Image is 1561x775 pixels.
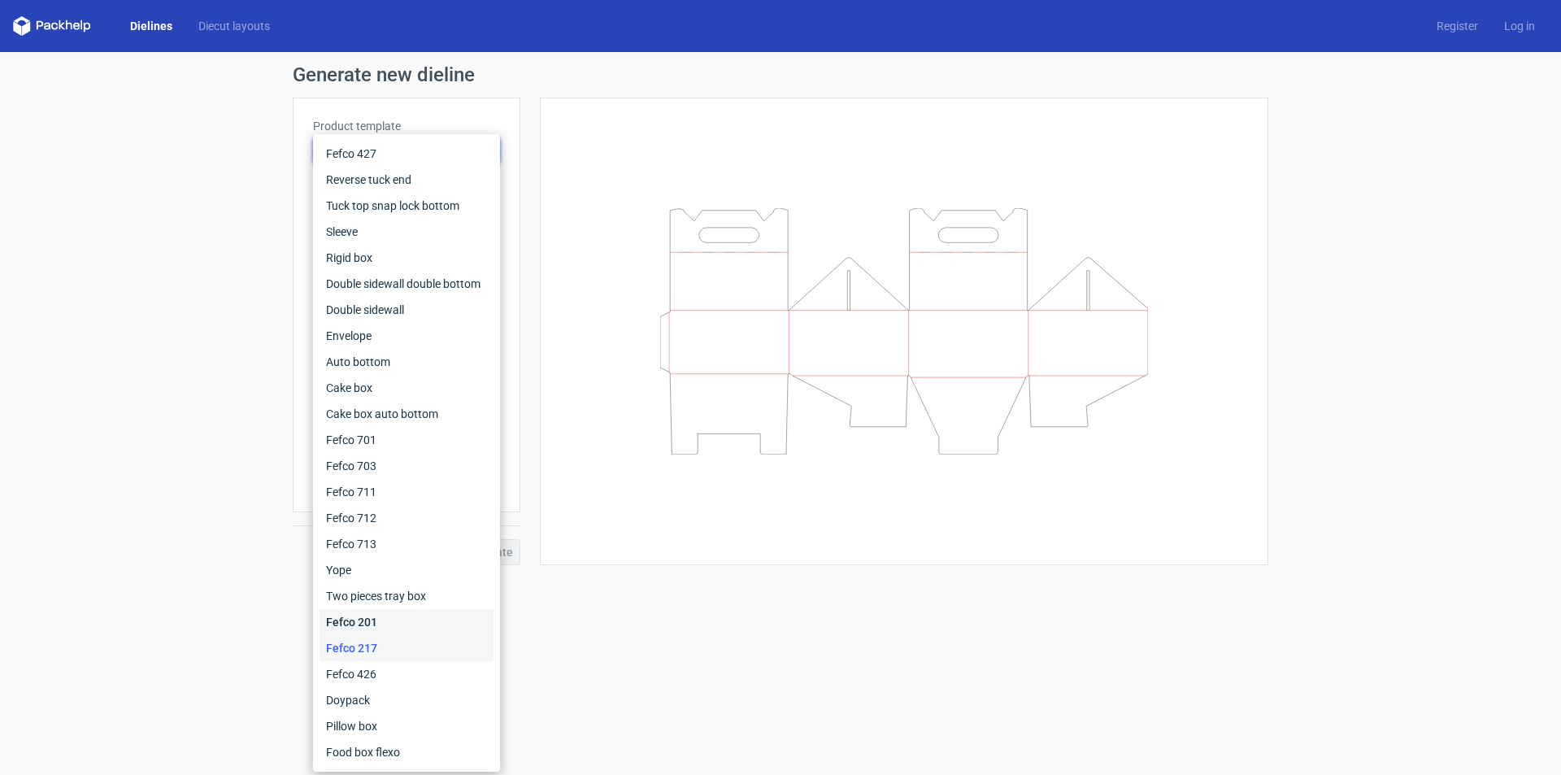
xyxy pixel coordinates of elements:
div: Fefco 217 [320,635,494,661]
div: Pillow box [320,713,494,739]
div: Fefco 713 [320,531,494,557]
div: Fefco 201 [320,609,494,635]
div: Double sidewall [320,297,494,323]
div: Fefco 701 [320,427,494,453]
div: Auto bottom [320,349,494,375]
h1: Generate new dieline [293,65,1268,85]
div: Yope [320,557,494,583]
div: Cake box auto bottom [320,401,494,427]
div: Fefco 712 [320,505,494,531]
div: Fefco 427 [320,141,494,167]
div: Food box flexo [320,739,494,765]
div: Tuck top snap lock bottom [320,193,494,219]
div: Two pieces tray box [320,583,494,609]
div: Doypack [320,687,494,713]
a: Dielines [117,18,185,34]
label: Product template [313,118,500,134]
div: Double sidewall double bottom [320,271,494,297]
div: Envelope [320,323,494,349]
div: Fefco 703 [320,453,494,479]
div: Rigid box [320,245,494,271]
a: Diecut layouts [185,18,283,34]
div: Cake box [320,375,494,401]
a: Log in [1491,18,1548,34]
div: Reverse tuck end [320,167,494,193]
div: Sleeve [320,219,494,245]
div: Fefco 711 [320,479,494,505]
div: Fefco 426 [320,661,494,687]
a: Register [1424,18,1491,34]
